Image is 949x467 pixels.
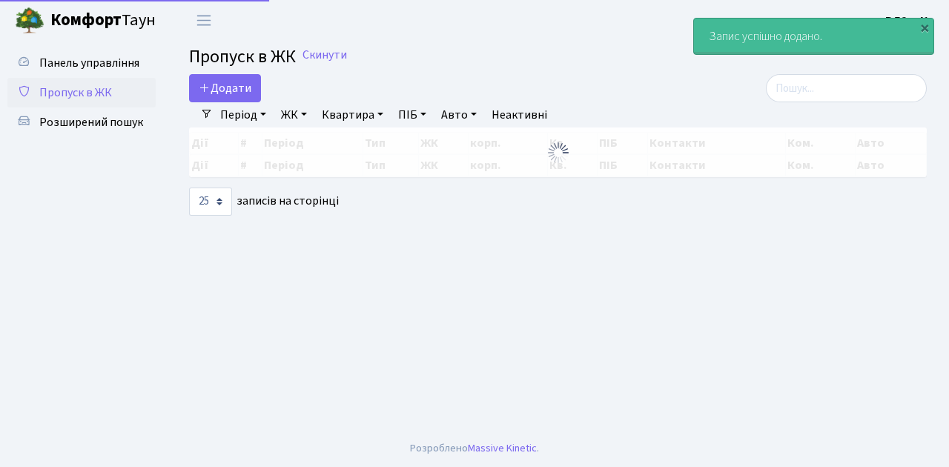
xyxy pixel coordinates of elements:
span: Таун [50,8,156,33]
div: Розроблено . [410,440,539,457]
a: Квартира [316,102,389,127]
span: Додати [199,80,251,96]
span: Розширений пошук [39,114,143,130]
a: Розширений пошук [7,107,156,137]
span: Пропуск в ЖК [189,44,296,70]
div: Запис успішно додано. [694,19,933,54]
a: Massive Kinetic [468,440,537,456]
a: Період [214,102,272,127]
a: ЖК [275,102,313,127]
a: ВЛ2 -. К. [885,12,931,30]
b: Комфорт [50,8,122,32]
span: Панель управління [39,55,139,71]
img: logo.png [15,6,44,36]
label: записів на сторінці [189,188,339,216]
a: Скинути [302,48,347,62]
span: Пропуск в ЖК [39,85,112,101]
select: записів на сторінці [189,188,232,216]
input: Пошук... [766,74,927,102]
a: Неактивні [486,102,553,127]
img: Обробка... [546,141,570,165]
div: × [917,20,932,35]
a: ПІБ [392,102,432,127]
a: Авто [435,102,483,127]
b: ВЛ2 -. К. [885,13,931,29]
a: Пропуск в ЖК [7,78,156,107]
a: Панель управління [7,48,156,78]
button: Переключити навігацію [185,8,222,33]
a: Додати [189,74,261,102]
